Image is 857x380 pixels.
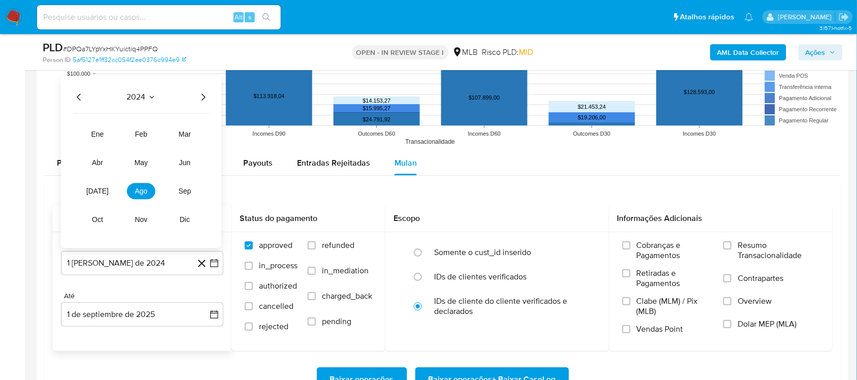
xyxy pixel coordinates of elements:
span: Atalhos rápidos [680,12,735,22]
a: 5af5127e1ff32cc054f2ee0376c994e9 [73,55,186,65]
a: Sair [839,12,849,22]
p: OPEN - IN REVIEW STAGE I [352,45,448,59]
b: AML Data Collector [717,44,779,60]
span: s [248,12,251,22]
div: MLB [452,47,478,58]
span: Alt [235,12,243,22]
input: Pesquise usuários ou casos... [37,11,281,24]
button: Ações [799,44,843,60]
span: MID [519,46,534,58]
a: Notificações [745,13,753,21]
span: # DPQa7LYpYxHKYuictiq4PPFQ [63,44,158,54]
button: search-icon [256,10,277,24]
span: Risco PLD: [482,47,534,58]
p: jonathan.shikay@mercadolivre.com [778,12,835,22]
b: Person ID [43,55,71,65]
span: Ações [806,44,826,60]
b: PLD [43,39,63,55]
span: 3.157.1-hotfix-5 [819,24,852,32]
button: AML Data Collector [710,44,786,60]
